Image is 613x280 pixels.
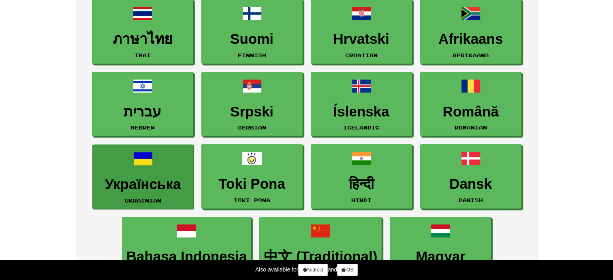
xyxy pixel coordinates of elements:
[311,144,412,209] a: हिन्दीHindi
[201,144,303,209] a: Toki PonaToki Pona
[234,197,270,203] small: Toki Pona
[92,144,194,209] a: УкраїнськаUkrainian
[97,177,189,192] h3: Українська
[298,264,327,276] a: Android
[135,52,151,58] small: Thai
[425,176,517,192] h3: Dansk
[315,31,408,47] h3: Hrvatski
[394,249,487,265] h3: Magyar
[130,125,155,130] small: Hebrew
[420,144,521,209] a: DanskDanish
[351,197,372,203] small: Hindi
[315,176,408,192] h3: हिन्दी
[206,176,298,192] h3: Toki Pona
[206,31,298,47] h3: Suomi
[311,72,412,136] a: ÍslenskaIcelandic
[455,125,487,130] small: Romanian
[92,72,193,136] a: עבריתHebrew
[337,264,358,276] a: iOS
[453,52,489,58] small: Afrikaans
[96,104,189,120] h3: עברית
[420,72,521,136] a: RomânăRomanian
[125,198,161,203] small: Ukrainian
[126,249,247,265] h3: Bahasa Indonesia
[345,52,378,58] small: Croatian
[238,52,266,58] small: Finnish
[206,104,298,120] h3: Srpski
[425,104,517,120] h3: Română
[201,72,303,136] a: SrpskiSerbian
[264,249,377,265] h3: 中文 (Traditional)
[425,31,517,47] h3: Afrikaans
[238,125,266,130] small: Serbian
[459,197,483,203] small: Danish
[315,104,408,120] h3: Íslenska
[96,31,189,47] h3: ภาษาไทย
[343,125,379,130] small: Icelandic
